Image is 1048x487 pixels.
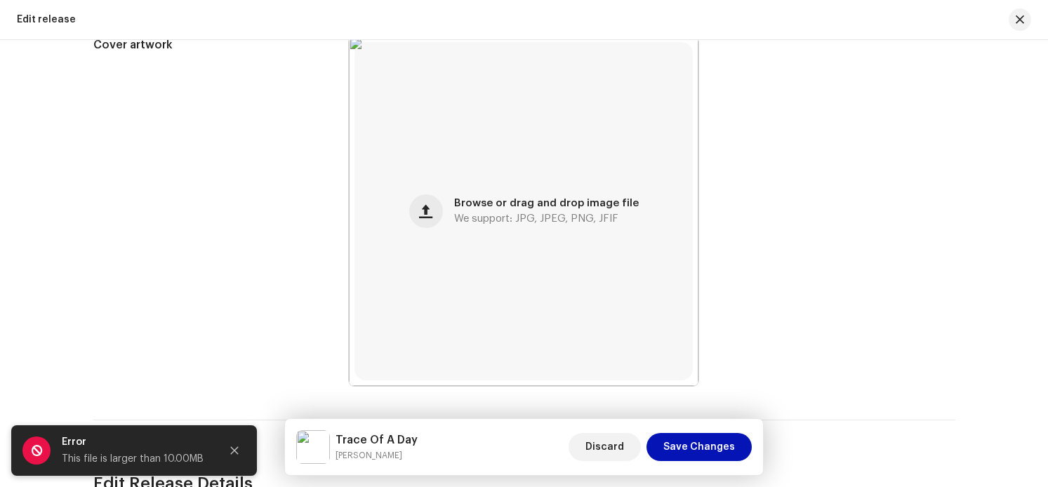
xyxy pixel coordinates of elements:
[336,432,418,448] h5: Trace Of A Day
[93,36,327,53] h5: Cover artwork
[663,433,735,461] span: Save Changes
[336,448,418,462] small: Trace Of A Day
[220,436,248,465] button: Close
[62,434,209,451] div: Error
[646,433,752,461] button: Save Changes
[585,433,624,461] span: Discard
[62,451,209,467] div: This file is larger than 10.00MB
[569,433,641,461] button: Discard
[296,430,330,464] img: 638ad333-5f0f-4a3d-a565-baa31ccbd913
